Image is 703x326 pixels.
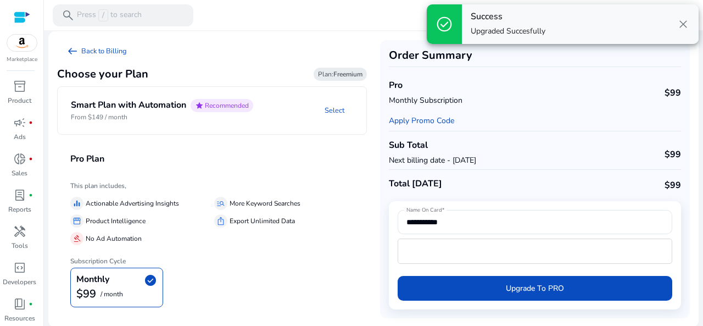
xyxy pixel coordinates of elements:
[8,205,31,214] p: Reports
[389,49,681,62] h3: Order Summary
[4,313,35,323] p: Resources
[436,15,453,33] span: check_circle
[13,189,26,202] span: lab_profile
[57,179,367,316] div: Pro Plan
[389,80,462,91] h4: Pro
[7,35,37,51] img: amazon.svg
[195,101,204,110] span: star
[13,297,26,311] span: book_4
[86,233,142,245] p: No Ad Automation
[216,199,225,208] span: manage_search
[665,150,681,160] h4: $99
[70,182,354,190] h6: This plan includes,
[70,154,104,164] h4: Pro Plan
[101,291,123,298] p: / month
[230,198,300,209] p: More Keyword Searches
[86,216,146,227] p: Product Intelligence
[29,302,33,306] span: fiber_manual_record
[389,140,476,151] h4: Sub Total
[29,193,33,197] span: fiber_manual_record
[29,120,33,125] span: fiber_manual_record
[12,168,27,178] p: Sales
[71,100,186,110] h4: Smart Plan with Automation
[316,101,353,120] a: Select
[3,277,36,287] p: Developers
[389,115,454,126] a: Apply Promo Code
[13,116,26,129] span: campaign
[665,88,681,98] h4: $99
[389,179,442,189] h4: Total [DATE]
[665,180,681,191] h4: $99
[58,87,393,134] mat-expansion-panel-header: Smart Plan with AutomationstarRecommendedFrom $149 / monthSelect
[76,286,96,301] b: $99
[318,70,362,79] span: Plan:
[57,40,136,62] a: arrow_left_altBack to Billing
[66,45,79,58] span: arrow_left_alt
[72,199,81,208] span: equalizer
[471,26,545,37] p: Upgraded Succesfully
[205,101,249,110] span: Recommended
[98,9,108,21] span: /
[12,241,28,251] p: Tools
[398,276,672,301] button: Upgrade To PRO
[506,283,564,294] span: Upgrade To PRO
[71,112,253,122] p: From $149 / month
[404,240,666,262] iframe: Secure card payment input frame
[333,70,362,79] b: Freemium
[13,152,26,165] span: donut_small
[389,154,476,166] p: Next billing date - [DATE]
[230,216,295,227] p: Export Unlimited Data
[57,140,393,179] mat-expansion-panel-header: Pro Plan
[406,206,442,214] mat-label: Name On Card
[77,9,142,21] p: Press to search
[13,225,26,238] span: handyman
[14,132,26,142] p: Ads
[70,248,354,265] h6: Subscription Cycle
[62,9,75,22] span: search
[8,96,31,106] p: Product
[677,18,690,31] span: close
[389,95,462,106] p: Monthly Subscription
[144,274,157,287] span: check_circle
[216,217,225,225] span: ios_share
[471,12,545,22] h4: Success
[57,68,148,81] h3: Choose your Plan
[72,234,81,243] span: gavel
[72,217,81,225] span: storefront
[13,80,26,93] span: inventory_2
[86,198,179,209] p: Actionable Advertising Insights
[7,56,37,64] p: Marketplace
[13,261,26,274] span: code_blocks
[29,157,33,161] span: fiber_manual_record
[76,274,109,285] h4: Monthly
